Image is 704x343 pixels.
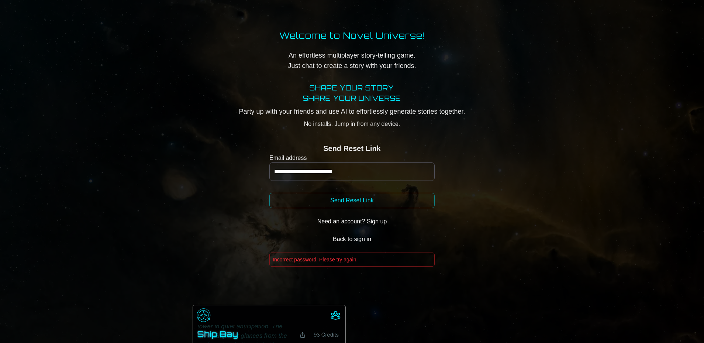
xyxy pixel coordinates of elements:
h1: SHAPE YOUR STORY [239,83,465,93]
p: An effortless multiplayer story-telling game. Just chat to create a story with your friends. [279,50,425,71]
p: Party up with your friends and use AI to effortlessly generate stories together. [239,106,465,117]
button: Send Reset Link [269,193,435,208]
h1: Welcome to Novel Universe! [279,30,425,41]
button: Back to sign in [269,232,435,247]
p: Incorrect password. Please try again. [269,253,435,267]
h2: Send Reset Link [323,143,381,154]
button: Need an account? Sign up [269,214,435,229]
label: Email address [269,154,435,162]
h2: SHARE YOUR UNIVERSE [239,93,465,103]
p: No installs. Jump in from any device. [239,120,465,128]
